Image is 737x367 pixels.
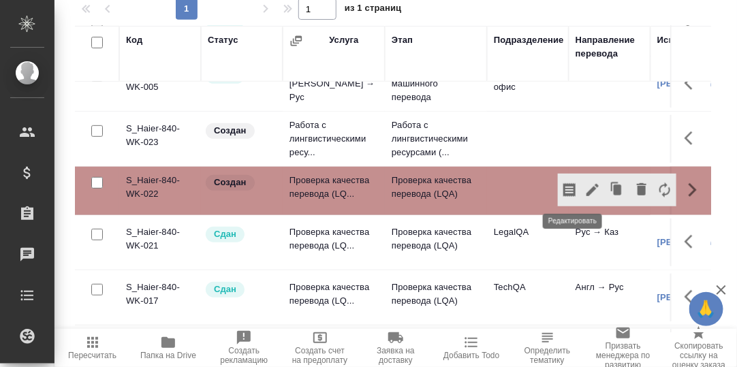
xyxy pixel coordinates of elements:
span: Папка на Drive [140,351,196,360]
div: Заказ еще не согласован с клиентом, искать исполнителей рано [204,122,276,140]
td: S_Haier-840-WK-022 [119,167,201,214]
p: Работа с лингвистическими ресурсами (... [392,118,480,159]
div: Направление перевода [576,33,644,61]
td: Перевод [PERSON_NAME] → Рус [283,57,385,111]
p: Постредактура машинного перевода [392,63,480,104]
span: 🙏 [695,295,718,323]
a: [PERSON_NAME] [657,237,733,247]
p: Сдан [214,227,236,241]
div: Заказ еще не согласован с клиентом, искать исполнителей рано [204,174,276,192]
td: S_Haier-840-WK-023 [119,115,201,163]
a: [PERSON_NAME] [657,78,733,89]
p: Сдан [214,283,236,296]
button: Здесь прячутся важные кнопки [676,67,709,99]
button: Здесь прячутся важные кнопки [676,122,709,155]
span: Определить тематику [518,346,577,365]
button: Здесь прячутся важные кнопки [676,281,709,313]
span: Создать счет на предоплату [290,346,349,365]
span: Пересчитать [68,351,116,360]
button: Скрыть кнопки [676,174,709,206]
p: Создан [214,124,247,138]
button: Папка на Drive [130,329,206,367]
button: Заменить [653,174,676,206]
button: Заявка на доставку [358,329,433,367]
button: Клонировать [604,174,630,206]
button: Создать счет на предоплату [282,329,358,367]
button: Сгруппировать [289,34,303,48]
td: Англ → Рус [569,274,650,321]
button: Скопировать мини-бриф [558,174,581,206]
button: Добавить Todo [434,329,509,367]
button: Пересчитать [54,329,130,367]
span: Создать рекламацию [215,346,274,365]
div: Услуга [329,33,358,47]
td: TechQA [487,274,569,321]
button: Скопировать ссылку на оценку заказа [661,329,737,367]
td: Англ → Рус [569,60,650,108]
div: Код [126,33,142,47]
td: LegalQA [487,219,569,266]
div: Этап [392,33,413,47]
p: Проверка качества перевода (LQA) [392,225,480,253]
button: Призвать менеджера по развитию [585,329,661,367]
button: Здесь прячутся важные кнопки [676,225,709,258]
button: Определить тематику [509,329,585,367]
div: Менеджер проверил работу исполнителя, передает ее на следующий этап [204,281,276,299]
div: Статус [208,33,238,47]
td: Проектный офис [487,60,569,108]
td: Рус → Каз [569,219,650,266]
td: Проверка качества перевода (LQ... [283,167,385,214]
div: Подразделение [494,33,564,47]
p: Проверка качества перевода (LQA) [392,174,480,201]
td: S_Haier-840-WK-017 [119,274,201,321]
button: Удалить [630,174,653,206]
div: Исполнитель [657,33,717,47]
button: 🙏 [689,292,723,326]
button: Создать рекламацию [206,329,282,367]
span: Добавить Todo [443,351,499,360]
p: Проверка качества перевода (LQA) [392,281,480,308]
p: Создан [214,176,247,189]
td: S_Haier-840-WK-021 [119,219,201,266]
span: Заявка на доставку [366,346,425,365]
div: Менеджер проверил работу исполнителя, передает ее на следующий этап [204,225,276,244]
a: [PERSON_NAME] [657,292,733,302]
td: Проверка качества перевода (LQ... [283,274,385,321]
td: S_Haier-840-WK-005 [119,60,201,108]
td: Проверка качества перевода (LQ... [283,219,385,266]
td: Работа с лингвистическими ресу... [283,112,385,166]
